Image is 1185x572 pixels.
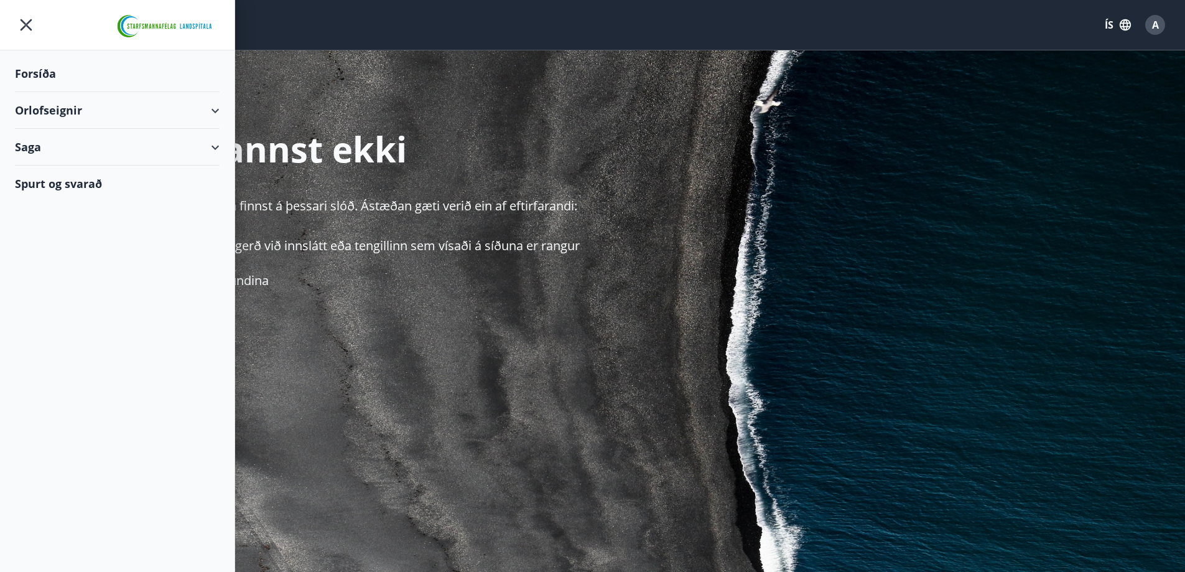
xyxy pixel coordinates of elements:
div: Saga [15,129,220,166]
li: Þessi síða hefur verið fjarlægð [40,255,1185,272]
div: Orlofseignir [15,92,220,129]
span: A [1152,18,1159,32]
p: 404 - Síðan fannst ekki [15,125,1185,172]
p: Við biðjumst velvirðingar en engin síða finnst á þessari slóð. Ástæðan gæti verið ein af eftirfar... [15,197,1185,215]
div: Spurt og svarað [15,166,220,202]
div: Forsíða [15,55,220,92]
button: ÍS [1098,14,1138,36]
img: union_logo [112,14,220,39]
li: Slóðin á síðuna er ekki til, villa var gerð við innslátt eða tengillinn sem vísaði á síðuna er ra... [40,237,1185,255]
li: Síðan er ekki aðgengileg þessa stundina [40,272,1185,289]
button: A [1140,10,1170,40]
button: menu [15,14,37,36]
